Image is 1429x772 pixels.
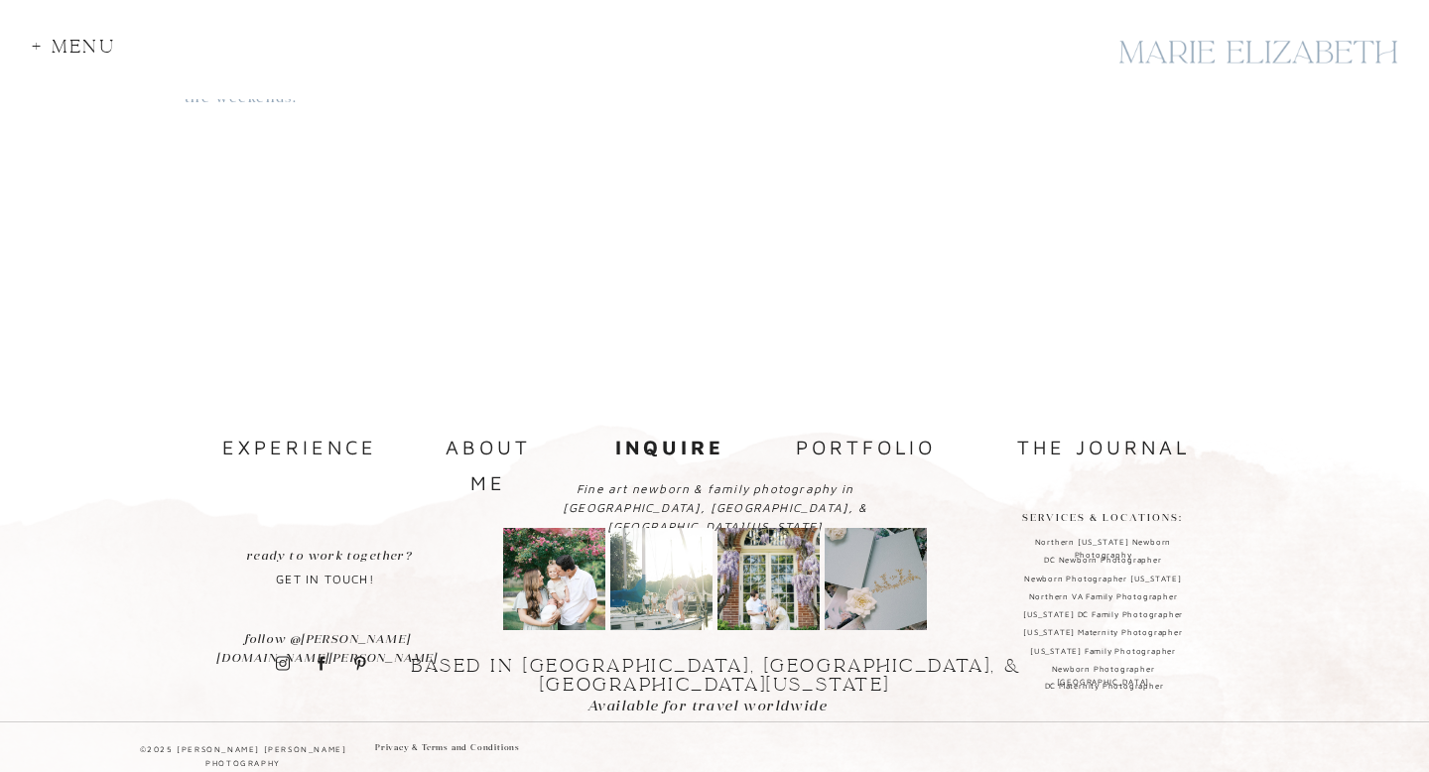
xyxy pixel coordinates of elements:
p: Based in [GEOGRAPHIC_DATA], [GEOGRAPHIC_DATA], & [GEOGRAPHIC_DATA][US_STATE] [373,657,1057,683]
a: Newborn Photographer [US_STATE] [1010,573,1196,587]
div: + Menu [32,38,128,64]
a: DC Maternity Photographer [1011,680,1197,695]
a: portfolio [791,430,940,467]
img: ⏰ Last chance! $200 off The Luxury Client Journey ends TONIGHT. This is your chance to finally st... [717,528,820,630]
a: [US_STATE] Maternity Photographer [1010,626,1196,641]
p: Available for travel worldwide [587,695,843,713]
a: inquire [607,430,731,462]
p: follow @[PERSON_NAME][DOMAIN_NAME][PERSON_NAME] [216,629,438,650]
a: Northern VA Family Photographer [1010,590,1196,605]
h2: Services & locations: [1020,509,1185,528]
i: Fine art newborn & family photography in [GEOGRAPHIC_DATA], [GEOGRAPHIC_DATA], & [GEOGRAPHIC_DATA... [563,481,867,534]
a: Northern [US_STATE] Newborn Photography [1010,536,1196,551]
a: Newborn Photographer [GEOGRAPHIC_DATA] [1010,663,1196,678]
img: Raising your prices isn’t the hard part. Standing behind them with confidence? That’s where most ... [825,528,927,630]
a: DC Newborn Photographer [1010,554,1196,569]
a: Privacy & Terms and Conditions [375,741,539,760]
img: This newborn session with doting big sister was so special! We went outside to enjoy the beautifu... [503,528,605,630]
img: Another sailboat session on the books (and I’m not mad about it 😍). I had to share this one from ... [610,528,713,630]
p: ©2025 [PERSON_NAME] [PERSON_NAME] Photography [113,742,373,760]
a: experience [222,430,371,465]
a: [US_STATE] DC Family Photographer [1010,608,1196,623]
a: [US_STATE] Family Photographer [1010,645,1196,660]
b: inquire [615,436,724,458]
a: about me [423,430,553,463]
a: get in touch! [266,546,384,594]
a: ready to work together? [218,546,440,567]
a: the journal [999,430,1208,463]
